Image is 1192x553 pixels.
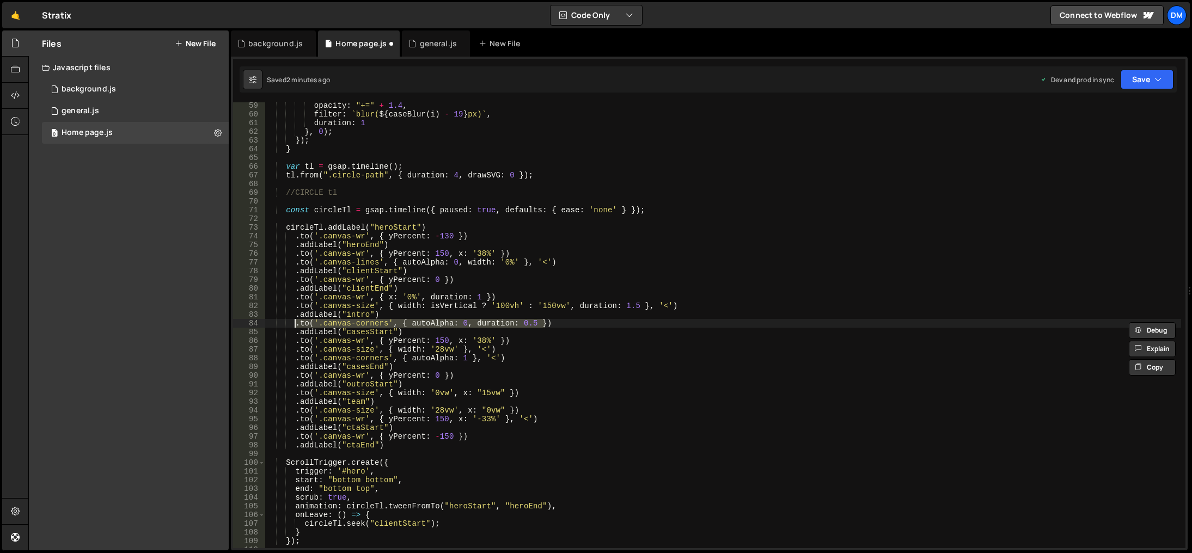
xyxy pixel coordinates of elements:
div: 76 [233,249,265,258]
div: 61 [233,119,265,127]
div: 105 [233,502,265,511]
div: 79 [233,275,265,284]
div: 73 [233,223,265,232]
div: 95 [233,415,265,423]
div: 16575/45066.js [42,78,229,100]
div: 90 [233,371,265,380]
div: 83 [233,310,265,319]
a: Dm [1167,5,1187,25]
span: 0 [51,130,58,138]
div: 77 [233,258,265,267]
div: 88 [233,354,265,362]
div: 81 [233,293,265,302]
div: 68 [233,180,265,188]
div: 2 minutes ago [286,75,330,84]
button: Copy [1129,359,1176,376]
a: 🤙 [2,2,29,28]
button: Save [1121,70,1173,89]
div: background.js [248,38,303,49]
div: 62 [233,127,265,136]
a: Connect to Webflow [1050,5,1164,25]
div: 16575/45977.js [42,122,229,144]
div: 99 [233,450,265,458]
div: 59 [233,101,265,110]
div: 71 [233,206,265,214]
div: 86 [233,336,265,345]
div: 103 [233,484,265,493]
div: 16575/45802.js [42,100,229,122]
div: 75 [233,241,265,249]
div: background.js [62,84,116,94]
h2: Files [42,38,62,50]
div: Stratix [42,9,71,22]
div: 65 [233,153,265,162]
div: 67 [233,171,265,180]
div: Dev and prod in sync [1040,75,1114,84]
div: 69 [233,188,265,197]
div: 93 [233,397,265,406]
div: 94 [233,406,265,415]
div: 78 [233,267,265,275]
div: 108 [233,528,265,537]
div: 74 [233,232,265,241]
div: 106 [233,511,265,519]
button: Code Only [551,5,642,25]
div: general.js [62,106,99,116]
div: 87 [233,345,265,354]
button: Debug [1129,322,1176,339]
div: 66 [233,162,265,171]
button: Explain [1129,341,1176,357]
div: Home page.js [335,38,387,49]
button: New File [175,39,216,48]
div: 109 [233,537,265,545]
div: 84 [233,319,265,328]
div: 104 [233,493,265,502]
div: 96 [233,423,265,432]
div: 60 [233,110,265,119]
div: 91 [233,380,265,389]
div: 80 [233,284,265,293]
div: 63 [233,136,265,145]
div: 98 [233,441,265,450]
div: 64 [233,145,265,153]
div: 85 [233,328,265,336]
div: 89 [233,362,265,371]
div: Home page.js [62,128,113,138]
div: Javascript files [29,57,229,78]
div: 70 [233,197,265,206]
div: 97 [233,432,265,441]
div: 102 [233,476,265,484]
div: general.js [420,38,457,49]
div: 101 [233,467,265,476]
div: 92 [233,389,265,397]
div: 82 [233,302,265,310]
div: 107 [233,519,265,528]
div: 72 [233,214,265,223]
div: New File [479,38,524,49]
div: Saved [267,75,330,84]
div: 100 [233,458,265,467]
